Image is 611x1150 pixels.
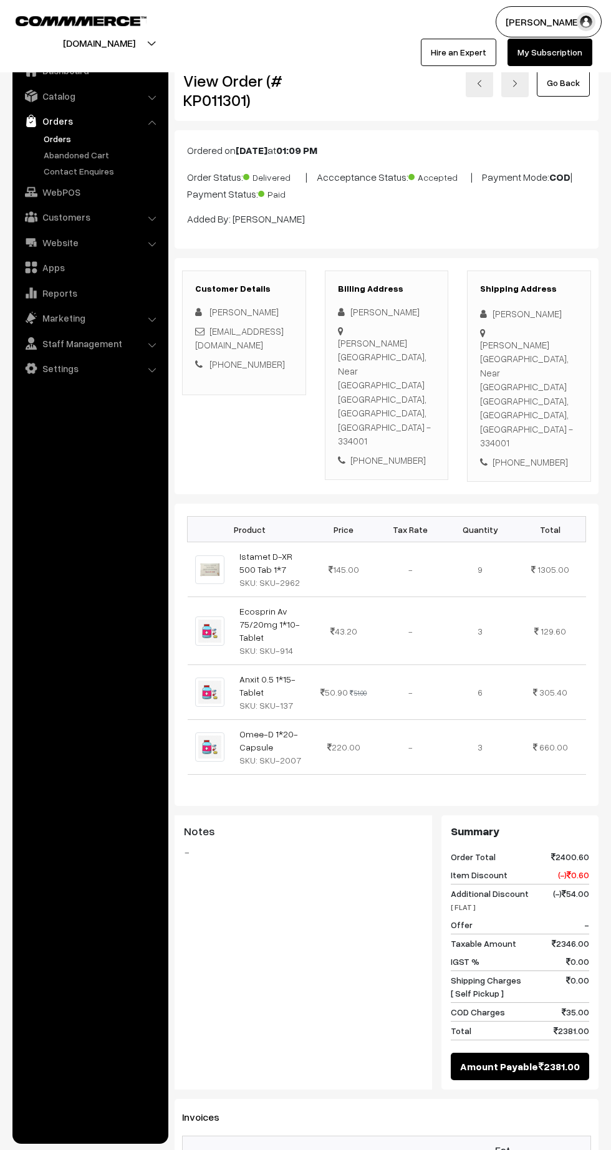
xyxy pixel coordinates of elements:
blockquote: - [184,845,423,860]
a: Settings [16,357,164,380]
img: left-arrow.png [476,80,483,87]
div: [PHONE_NUMBER] [338,453,436,467]
div: [PERSON_NAME][GEOGRAPHIC_DATA], Near [GEOGRAPHIC_DATA] [GEOGRAPHIC_DATA], [GEOGRAPHIC_DATA], [GEO... [338,336,436,448]
th: Quantity [445,517,515,542]
img: istamet dxr 500.jpeg [195,555,224,584]
div: [PHONE_NUMBER] [480,455,578,469]
span: Accepted [408,168,471,184]
span: (-) 54.00 [553,887,589,913]
h3: Shipping Address [480,284,578,294]
span: 0.00 [566,955,589,968]
span: Taxable Amount [451,937,516,950]
a: Marketing [16,307,164,329]
a: Hire an Expert [421,39,496,66]
b: COD [549,171,570,183]
span: 2400.60 [551,850,589,863]
span: Shipping Charges [ Self Pickup ] [451,974,521,1000]
div: [PERSON_NAME][GEOGRAPHIC_DATA], Near [GEOGRAPHIC_DATA] [GEOGRAPHIC_DATA], [GEOGRAPHIC_DATA], [GEO... [480,338,578,450]
span: 3 [478,742,483,752]
a: Orders [16,110,164,132]
div: [PERSON_NAME] [338,305,436,319]
img: pci.jpg [195,616,224,646]
span: Paid [258,184,320,201]
span: Additional Discount [451,887,529,913]
a: Omee-D 1*20-Capsule [239,729,298,752]
td: - [375,542,445,597]
img: pci.jpg [195,678,224,707]
h2: View Order (# KP011301) [183,71,306,110]
div: SKU: SKU-2962 [239,576,305,589]
p: Order Status: | Accceptance Status: | Payment Mode: | Payment Status: [187,168,586,201]
span: Amount Payable [460,1059,538,1074]
span: [ FLAT ] [451,903,476,912]
div: [PERSON_NAME] [480,307,578,321]
span: 6 [478,687,483,697]
span: 2346.00 [552,937,589,950]
a: Anxit 0.5 1*15-Tablet [239,674,296,697]
a: Istamet D-XR 500 Tab 1*7 [239,551,292,575]
img: user [577,12,595,31]
b: 01:09 PM [276,144,317,156]
span: 43.20 [330,626,357,636]
th: Tax Rate [375,517,445,542]
a: Website [16,231,164,254]
div: SKU: SKU-137 [239,699,305,712]
a: Orders [41,132,164,145]
span: 129.60 [541,626,566,636]
td: - [375,720,445,775]
a: Abandoned Cart [41,148,164,161]
span: 50.90 [320,687,348,697]
b: [DATE] [236,144,267,156]
span: 35.00 [562,1005,589,1018]
span: 0.00 [566,974,589,1000]
th: Price [312,517,375,542]
a: Ecosprin Av 75/20mg 1*10-Tablet [239,606,300,643]
img: pci.jpg [195,732,224,762]
span: [PERSON_NAME] [209,306,279,317]
th: Product [188,517,312,542]
a: Contact Enquires [41,165,164,178]
h3: Customer Details [195,284,293,294]
div: SKU: SKU-2007 [239,754,305,767]
span: 145.00 [329,564,359,575]
a: Staff Management [16,332,164,355]
strike: 51.00 [350,689,367,697]
span: 660.00 [539,742,568,752]
span: (-) 0.60 [558,868,589,881]
span: Total [451,1024,471,1037]
span: 2381.00 [554,1024,589,1037]
span: 220.00 [327,742,360,752]
h3: Notes [184,825,423,838]
span: Item Discount [451,868,508,881]
button: [PERSON_NAME] [496,6,602,37]
p: Ordered on at [187,143,586,158]
a: Apps [16,256,164,279]
a: WebPOS [16,181,164,203]
a: Customers [16,206,164,228]
a: Reports [16,282,164,304]
span: 2381.00 [539,1059,580,1074]
span: Delivered [243,168,305,184]
span: 1305.00 [537,564,569,575]
span: Order Total [451,850,496,863]
th: Total [515,517,585,542]
a: [EMAIL_ADDRESS][DOMAIN_NAME] [195,325,284,351]
span: Invoices [182,1111,234,1123]
a: Go Back [537,69,590,97]
a: Catalog [16,85,164,107]
div: SKU: SKU-914 [239,644,305,657]
span: 3 [478,626,483,636]
span: 9 [478,564,483,575]
button: [DOMAIN_NAME] [19,27,179,59]
span: IGST % [451,955,479,968]
a: My Subscription [508,39,592,66]
img: right-arrow.png [511,80,519,87]
span: 305.40 [539,687,567,697]
p: Added By: [PERSON_NAME] [187,211,586,226]
h3: Summary [451,825,589,838]
td: - [375,597,445,665]
a: COMMMERCE [16,12,125,27]
img: COMMMERCE [16,16,147,26]
h3: Billing Address [338,284,436,294]
span: - [584,918,589,931]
